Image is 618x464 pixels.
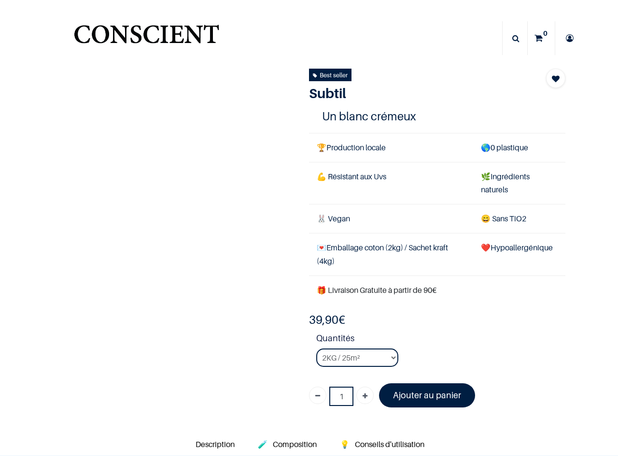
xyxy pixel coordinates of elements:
[356,387,374,404] a: Ajouter
[481,143,491,152] span: 🌎
[552,73,560,85] span: Add to wishlist
[393,390,461,400] font: Ajouter au panier
[196,439,235,449] span: Description
[528,21,555,55] a: 0
[546,69,565,88] button: Add to wishlist
[316,332,565,348] strong: Quantités
[309,133,473,162] td: Production locale
[473,162,565,204] td: Ingrédients naturels
[309,387,326,404] a: Supprimer
[72,19,221,58] a: Logo of Conscient
[340,439,350,449] span: 💡
[473,133,565,162] td: 0 plastique
[481,172,491,181] span: 🌿
[317,143,326,152] span: 🏆
[309,313,338,327] span: 39,90
[309,313,345,327] b: €
[72,19,221,58] img: Conscient
[473,204,565,233] td: ans TiO2
[322,109,553,124] h4: Un blanc crémeux
[309,233,473,275] td: Emballage coton (2kg) / Sachet kraft (4kg)
[313,70,348,80] div: Best seller
[309,85,527,101] h1: Subtil
[317,243,326,252] span: 💌
[355,439,424,449] span: Conseils d'utilisation
[317,172,386,181] span: 💪 Résistant aux Uvs
[317,285,436,295] font: 🎁 Livraison Gratuite à partir de 90€
[317,214,350,223] span: 🐰 Vegan
[541,29,550,38] sup: 0
[258,439,267,449] span: 🧪
[273,439,317,449] span: Composition
[473,233,565,275] td: ❤️Hypoallergénique
[379,383,475,407] a: Ajouter au panier
[481,214,496,223] span: 😄 S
